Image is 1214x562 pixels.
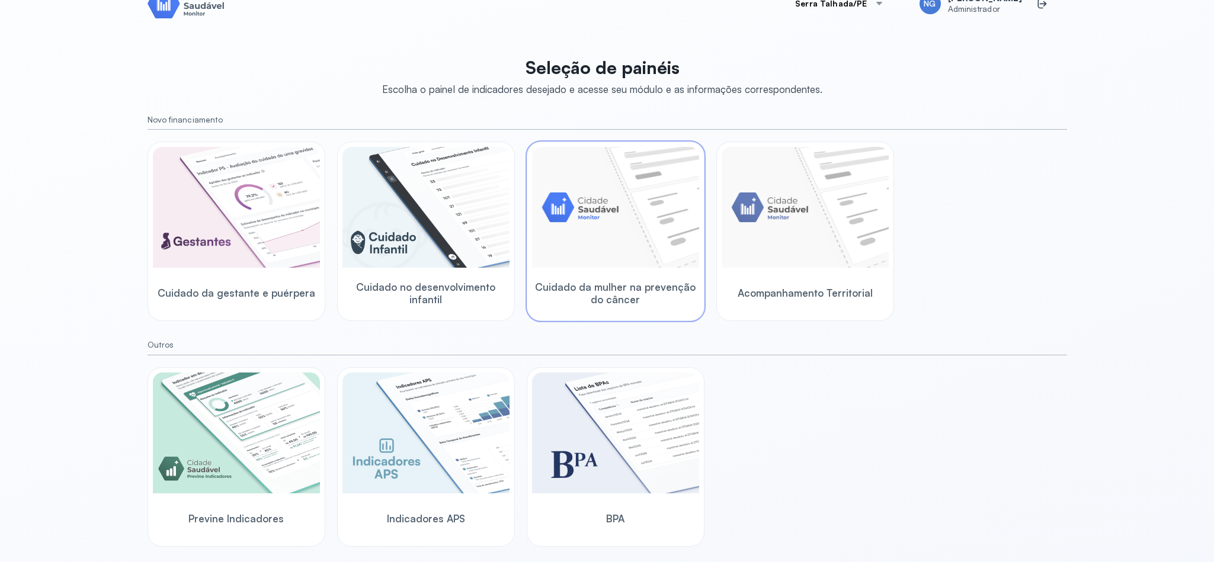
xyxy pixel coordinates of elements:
img: child-development.png [342,147,510,268]
span: Indicadores APS [387,512,465,525]
div: Escolha o painel de indicadores desejado e acesse seu módulo e as informações correspondentes. [382,83,822,95]
p: Seleção de painéis [382,57,822,78]
span: Cuidado da mulher na prevenção do câncer [532,281,699,306]
span: Cuidado no desenvolvimento infantil [342,281,510,306]
img: pregnants.png [153,147,320,268]
span: BPA [606,512,624,525]
img: placeholder-module-ilustration.png [532,147,699,268]
small: Novo financiamento [148,115,1067,125]
span: Administrador [948,4,1022,14]
img: bpa.png [532,372,699,493]
span: Cuidado da gestante e puérpera [158,287,315,299]
small: Outros [148,340,1067,350]
img: previne-brasil.png [153,372,320,493]
span: Acompanhamento Territorial [738,287,873,299]
img: placeholder-module-ilustration.png [722,147,889,268]
span: Previne Indicadores [188,512,284,525]
img: aps-indicators.png [342,372,510,493]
